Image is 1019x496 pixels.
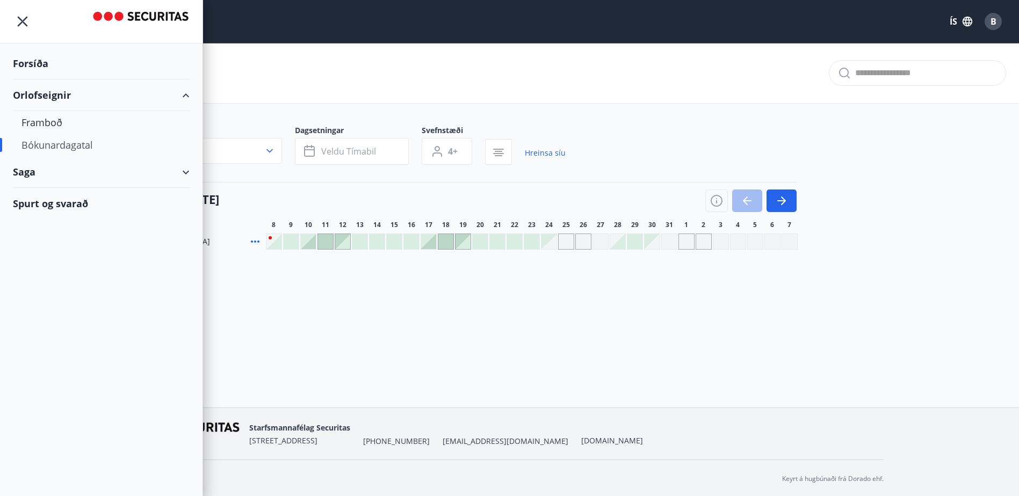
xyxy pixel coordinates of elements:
[581,435,643,446] a: [DOMAIN_NAME]
[678,234,695,250] div: Gráir dagar eru ekki bókanlegir
[21,111,181,134] div: Framboð
[562,221,570,229] span: 25
[944,12,978,31] button: ÍS
[597,221,604,229] span: 27
[476,221,484,229] span: 20
[648,221,656,229] span: 30
[719,221,722,229] span: 3
[13,156,190,188] div: Saga
[787,221,791,229] span: 7
[558,234,574,250] div: Gráir dagar eru ekki bókanlegir
[322,221,329,229] span: 11
[422,138,472,165] button: 4+
[991,16,996,27] span: B
[770,221,774,229] span: 6
[614,221,621,229] span: 28
[363,436,430,447] span: [PHONE_NUMBER]
[408,221,415,229] span: 16
[644,234,660,250] div: Gráir dagar eru ekki bókanlegir
[422,125,485,138] span: Svefnstæði
[525,141,566,165] a: Hreinsa síu
[136,125,295,138] span: Svæði
[305,221,312,229] span: 10
[545,221,553,229] span: 24
[541,234,557,250] div: Gráir dagar eru ekki bókanlegir
[13,79,190,111] div: Orlofseignir
[289,221,293,229] span: 9
[782,474,884,484] p: Keyrt á hugbúnaði frá Dorado ehf.
[592,234,609,250] div: Gráir dagar eru ekki bókanlegir
[764,234,780,250] div: Gráir dagar eru ekki bókanlegir
[249,435,317,446] span: [STREET_ADDRESS]
[631,221,639,229] span: 29
[373,221,381,229] span: 14
[92,12,190,33] img: union_logo
[511,221,518,229] span: 22
[747,234,763,250] div: Gráir dagar eru ekki bókanlegir
[666,221,673,229] span: 31
[782,234,798,250] div: Gráir dagar eru ekki bókanlegir
[13,188,190,219] div: Spurt og svarað
[13,48,190,79] div: Forsíða
[580,221,587,229] span: 26
[753,221,757,229] span: 5
[21,134,181,156] div: Bókunardagatal
[295,138,409,165] button: Veldu tímabil
[980,9,1006,34] button: B
[442,221,450,229] span: 18
[136,138,282,164] button: Allt
[730,234,746,250] div: Gráir dagar eru ekki bókanlegir
[702,221,705,229] span: 2
[459,221,467,229] span: 19
[295,125,422,138] span: Dagsetningar
[391,221,398,229] span: 15
[339,221,346,229] span: 12
[736,221,740,229] span: 4
[696,234,712,250] div: Gráir dagar eru ekki bókanlegir
[684,221,688,229] span: 1
[356,221,364,229] span: 13
[575,234,591,250] div: Gráir dagar eru ekki bókanlegir
[443,436,568,447] span: [EMAIL_ADDRESS][DOMAIN_NAME]
[249,422,350,433] span: Starfsmannafélag Securitas
[528,221,536,229] span: 23
[448,145,458,157] span: 4+
[321,145,376,157] span: Veldu tímabil
[713,234,729,250] div: Gráir dagar eru ekki bókanlegir
[425,221,432,229] span: 17
[13,12,32,31] button: menu
[494,221,501,229] span: 21
[661,234,677,250] div: Gráir dagar eru ekki bókanlegir
[272,221,276,229] span: 8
